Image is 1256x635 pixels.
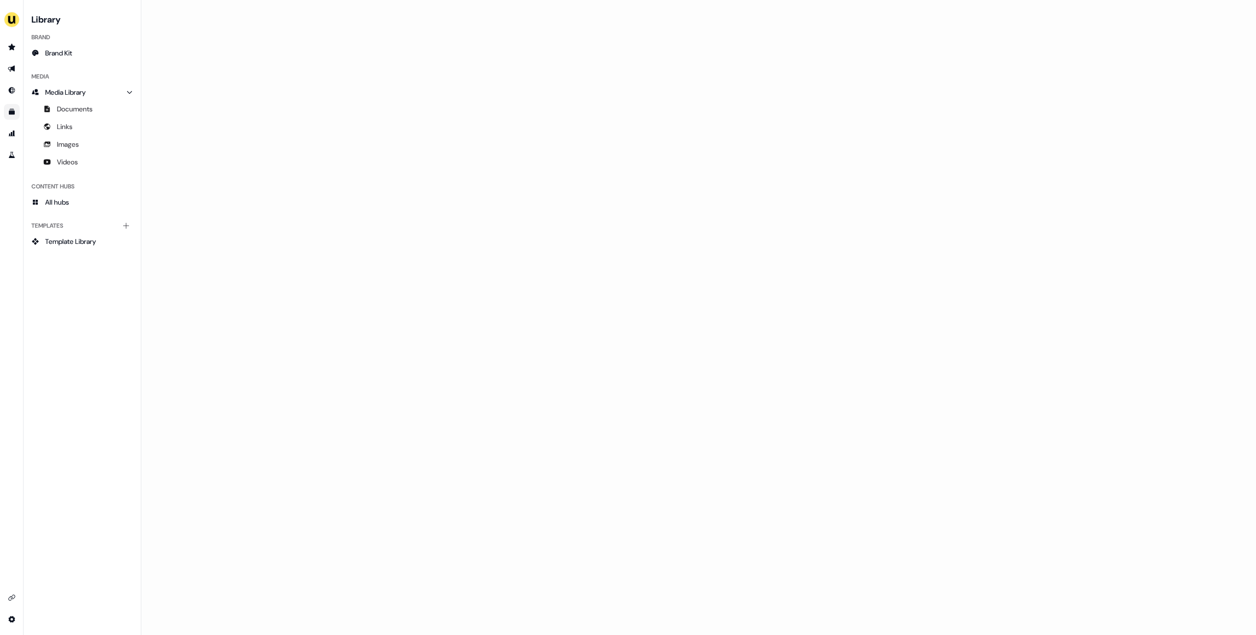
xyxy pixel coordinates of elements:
a: Go to prospects [4,39,20,55]
a: Go to integrations [4,611,20,627]
span: Videos [57,157,78,167]
span: Brand Kit [45,48,72,58]
span: Images [57,139,79,149]
div: Content Hubs [27,179,137,194]
a: Videos [27,154,137,170]
a: Go to outbound experience [4,61,20,77]
div: Media [27,69,137,84]
a: Images [27,136,137,152]
a: Go to templates [4,104,20,120]
a: Go to integrations [4,590,20,606]
span: All hubs [45,197,69,207]
span: Links [57,122,73,132]
div: Brand [27,29,137,45]
a: Go to experiments [4,147,20,163]
a: All hubs [27,194,137,210]
a: Media Library [27,84,137,100]
a: Go to Inbound [4,82,20,98]
span: Template Library [45,237,96,246]
a: Brand Kit [27,45,137,61]
a: Go to attribution [4,126,20,141]
a: Template Library [27,234,137,249]
span: Media Library [45,87,86,97]
h3: Library [27,12,137,26]
div: Templates [27,218,137,234]
span: Documents [57,104,93,114]
a: Links [27,119,137,134]
a: Documents [27,101,137,117]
